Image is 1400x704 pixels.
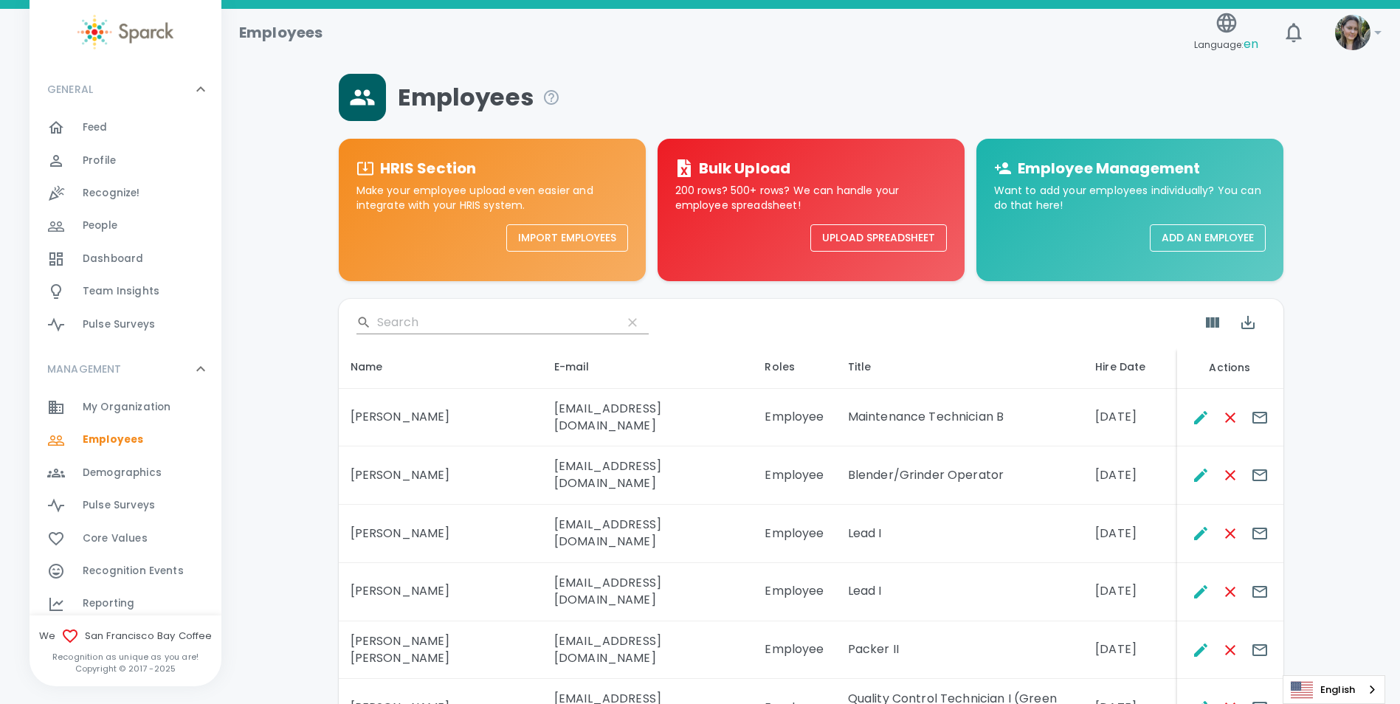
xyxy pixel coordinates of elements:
button: Remove Employee [1215,460,1245,490]
button: Import Employees [506,224,628,252]
span: Profile [83,153,116,168]
button: Language:en [1188,7,1264,59]
td: Employee [753,621,835,680]
span: Recognize! [83,186,140,201]
td: [DATE] [1083,563,1176,621]
h6: Bulk Upload [699,156,791,180]
button: Edit [1186,460,1215,490]
div: E-mail [554,358,742,376]
td: [EMAIL_ADDRESS][DOMAIN_NAME] [542,621,754,680]
img: Sparck logo [77,15,173,49]
span: Dashboard [83,252,143,266]
td: Packer II [836,621,1084,680]
button: Add an Employee [1150,224,1266,252]
p: Make your employee upload even easier and integrate with your HRIS system. [356,183,628,213]
span: Demographics [83,466,162,480]
button: Edit [1186,403,1215,432]
td: Employee [753,389,835,447]
div: Name [351,358,531,376]
span: Feed [83,120,108,135]
p: 200 rows? 500+ rows? We can handle your employee spreadsheet! [675,183,947,213]
button: Edit [1186,519,1215,548]
td: [PERSON_NAME] [339,505,542,563]
button: Send E-mails [1245,577,1275,607]
td: [DATE] [1083,446,1176,505]
td: Employee [753,505,835,563]
div: Title [848,358,1072,376]
span: Employees [398,83,560,112]
span: Pulse Surveys [83,498,155,513]
a: Recognize! [30,177,221,210]
a: Core Values [30,522,221,555]
a: My Organization [30,391,221,424]
td: Employee [753,446,835,505]
span: People [83,218,117,233]
button: Export [1230,305,1266,340]
div: Language [1283,675,1385,704]
span: Recognition Events [83,564,184,579]
button: Remove Employee [1215,635,1245,665]
td: [PERSON_NAME] [339,389,542,447]
span: Team Insights [83,284,159,299]
td: Employee [753,563,835,621]
button: Send E-mails [1245,460,1275,490]
td: [EMAIL_ADDRESS][DOMAIN_NAME] [542,446,754,505]
a: Pulse Surveys [30,489,221,522]
p: Copyright © 2017 - 2025 [30,663,221,674]
td: [EMAIL_ADDRESS][DOMAIN_NAME] [542,505,754,563]
td: [DATE] [1083,621,1176,680]
div: Hire Date [1095,358,1165,376]
div: Roles [765,358,824,376]
div: Profile [30,145,221,177]
div: GENERAL [30,111,221,347]
aside: Language selected: English [1283,675,1385,704]
a: Team Insights [30,275,221,308]
button: Edit [1186,577,1215,607]
p: Recognition as unique as you are! [30,651,221,663]
td: [DATE] [1083,389,1176,447]
p: MANAGEMENT [47,362,122,376]
a: Feed [30,111,221,144]
button: Edit [1186,635,1215,665]
a: Dashboard [30,243,221,275]
a: Employees [30,424,221,456]
span: Employees [83,432,143,447]
svg: Search [356,315,371,330]
button: Remove Employee [1215,519,1245,548]
button: Send E-mails [1245,635,1275,665]
button: Send E-mails [1245,519,1275,548]
span: Language: [1194,35,1258,55]
td: [PERSON_NAME] [339,563,542,621]
td: [EMAIL_ADDRESS][DOMAIN_NAME] [542,389,754,447]
a: Demographics [30,457,221,489]
a: Pulse Surveys [30,308,221,341]
a: Sparck logo [30,15,221,49]
td: Lead I [836,505,1084,563]
a: Reporting [30,587,221,620]
span: We San Francisco Bay Coffee [30,627,221,645]
button: Show Columns [1195,305,1230,340]
a: English [1283,676,1385,703]
td: [PERSON_NAME] [339,446,542,505]
button: Send E-mails [1245,403,1275,432]
button: Remove Employee [1215,577,1245,607]
div: GENERAL [30,67,221,111]
button: Upload Spreadsheet [810,224,947,252]
td: [PERSON_NAME] [PERSON_NAME] [339,621,542,680]
td: Lead I [836,563,1084,621]
span: Reporting [83,596,134,611]
a: People [30,210,221,242]
span: en [1244,35,1258,52]
a: Recognition Events [30,555,221,587]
